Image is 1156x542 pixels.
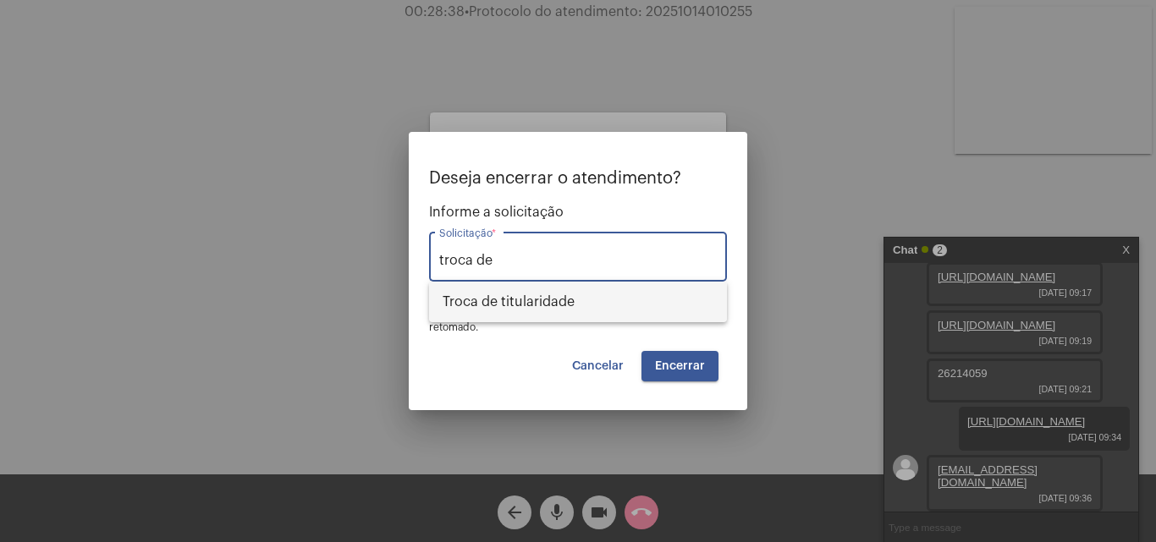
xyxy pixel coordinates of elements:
[443,282,713,322] span: Troca de titularidade
[429,205,727,220] span: Informe a solicitação
[429,307,705,332] span: OBS: O atendimento depois de encerrado não poderá ser retomado.
[439,253,717,268] input: Buscar solicitação
[641,351,718,381] button: Encerrar
[572,360,624,372] span: Cancelar
[559,351,637,381] button: Cancelar
[655,360,705,372] span: Encerrar
[429,169,727,188] p: Deseja encerrar o atendimento?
